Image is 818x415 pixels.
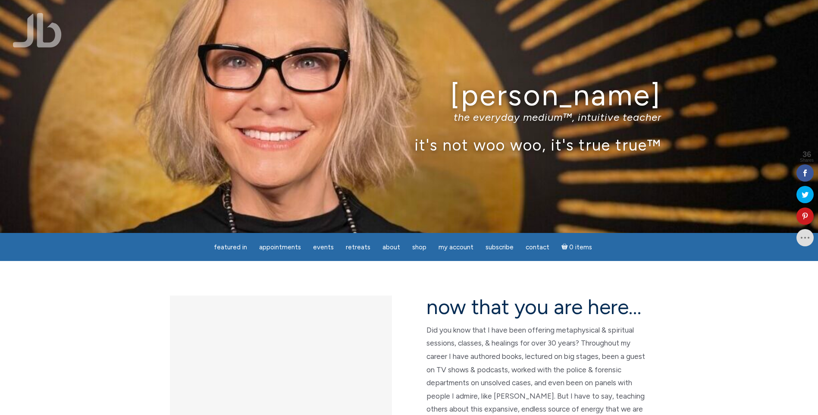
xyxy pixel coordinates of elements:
h1: [PERSON_NAME] [157,79,661,111]
p: it's not woo woo, it's true true™ [157,135,661,154]
a: Shop [407,239,432,256]
p: the everyday medium™, intuitive teacher [157,111,661,123]
span: 36 [800,151,814,158]
span: My Account [439,243,473,251]
a: Contact [520,239,555,256]
img: Jamie Butler. The Everyday Medium [13,13,62,47]
span: Shares [800,158,814,163]
span: Shop [412,243,426,251]
a: Appointments [254,239,306,256]
span: About [382,243,400,251]
span: Events [313,243,334,251]
span: featured in [214,243,247,251]
span: Appointments [259,243,301,251]
a: featured in [209,239,252,256]
a: My Account [433,239,479,256]
i: Cart [561,243,570,251]
a: Subscribe [480,239,519,256]
span: 0 items [569,244,592,251]
a: Events [308,239,339,256]
a: About [377,239,405,256]
span: Retreats [346,243,370,251]
span: Contact [526,243,549,251]
a: Retreats [341,239,376,256]
a: Cart0 items [556,238,598,256]
span: Subscribe [486,243,514,251]
h2: now that you are here… [426,296,649,318]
